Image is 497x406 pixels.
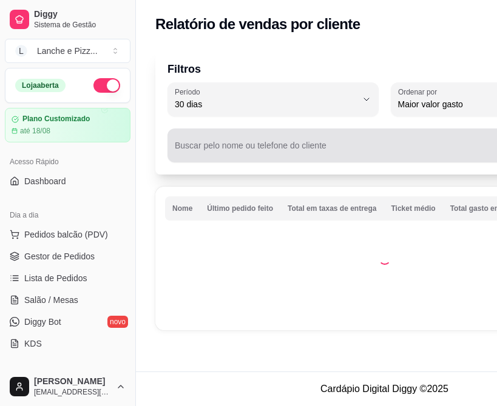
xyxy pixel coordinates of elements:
a: Lista de Pedidos [5,268,130,288]
span: 30 dias [175,98,357,110]
span: Diggy Bot [24,316,61,328]
span: KDS [24,338,42,350]
a: DiggySistema de Gestão [5,5,130,34]
span: Lista de Pedidos [24,272,87,284]
button: [PERSON_NAME][EMAIL_ADDRESS][DOMAIN_NAME] [5,372,130,401]
a: Plano Customizadoaté 18/08 [5,108,130,142]
span: Dashboard [24,175,66,187]
button: Select a team [5,39,130,63]
label: Período [175,87,204,97]
span: [PERSON_NAME] [34,376,111,387]
div: Loading [379,253,391,265]
button: Período30 dias [167,82,379,116]
div: Acesso Rápido [5,152,130,171]
span: Sistema de Gestão [34,20,126,30]
span: [EMAIL_ADDRESS][DOMAIN_NAME] [34,387,111,397]
h2: Relatório de vendas por cliente [155,15,360,34]
span: Pedidos balcão (PDV) [24,228,108,241]
button: Pedidos balcão (PDV) [5,225,130,244]
article: Plano Customizado [22,115,90,124]
a: Gestor de Pedidos [5,247,130,266]
a: Dashboard [5,171,130,191]
div: Dia a dia [5,205,130,225]
a: KDS [5,334,130,353]
div: Loja aberta [15,79,66,92]
button: Alterar Status [93,78,120,93]
span: Gestor de Pedidos [24,250,95,262]
article: até 18/08 [20,126,50,136]
span: L [15,45,27,57]
div: Lanche e Pizz ... [37,45,98,57]
label: Ordenar por [398,87,441,97]
span: Diggy [34,9,126,20]
span: Salão / Mesas [24,294,78,306]
a: Salão / Mesas [5,290,130,310]
a: Diggy Botnovo [5,312,130,331]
